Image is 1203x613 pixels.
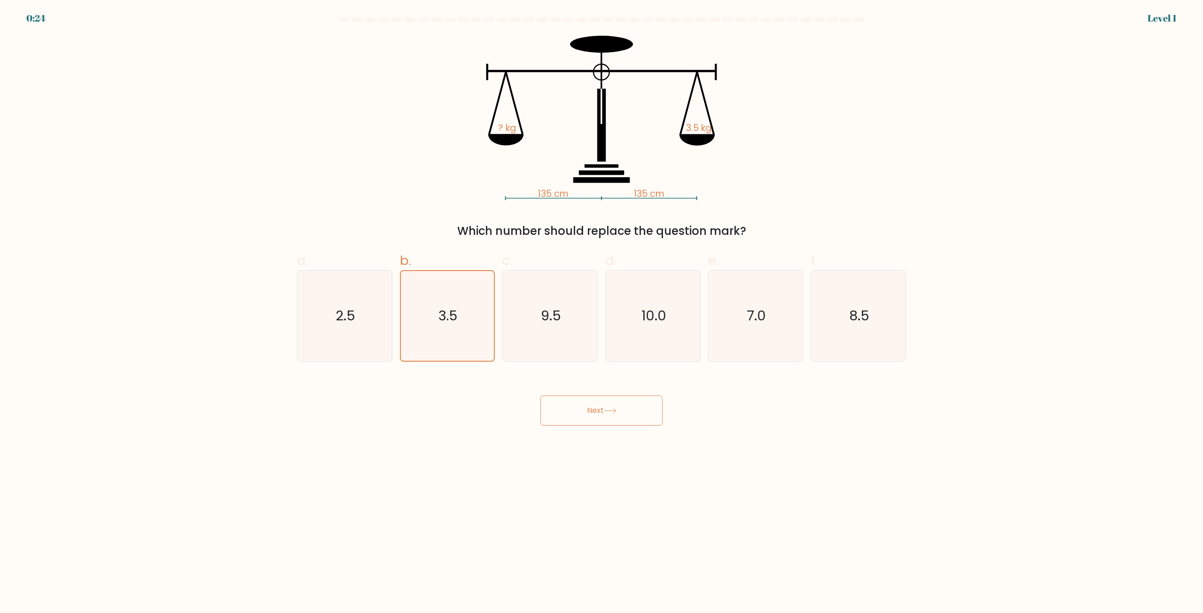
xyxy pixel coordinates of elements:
[336,307,355,326] text: 2.5
[811,251,817,270] span: f.
[303,223,900,240] div: Which number should replace the question mark?
[502,251,513,270] span: c.
[541,307,561,326] text: 9.5
[540,396,663,426] button: Next
[26,11,46,25] div: 0:24
[747,307,766,326] text: 7.0
[686,122,711,134] tspan: 3.5 kg
[297,251,308,270] span: a.
[708,251,719,270] span: e.
[641,307,666,326] text: 10.0
[498,122,516,134] tspan: ? kg
[538,187,569,200] tspan: 135 cm
[849,307,869,326] text: 8.5
[1148,11,1177,25] div: Level 1
[400,251,411,270] span: b.
[605,251,617,270] span: d.
[633,187,664,200] tspan: 135 cm
[439,307,458,326] text: 3.5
